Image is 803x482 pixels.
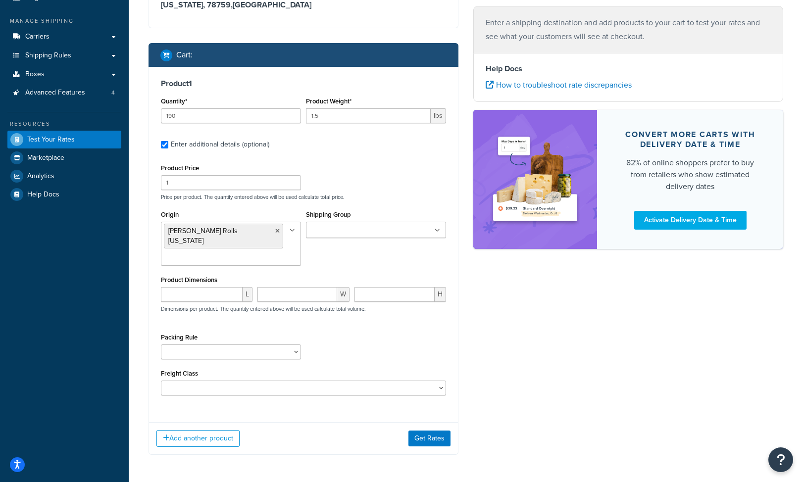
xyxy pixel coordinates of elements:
[161,334,198,341] label: Packing Rule
[243,287,252,302] span: L
[25,89,85,97] span: Advanced Features
[486,16,771,44] p: Enter a shipping destination and add products to your cart to test your rates and see what your c...
[7,17,121,25] div: Manage Shipping
[168,226,238,246] span: [PERSON_NAME] Rolls [US_STATE]
[621,157,759,193] div: 82% of online shoppers prefer to buy from retailers who show estimated delivery dates
[7,65,121,84] a: Boxes
[7,120,121,128] div: Resources
[7,84,121,102] li: Advanced Features
[488,125,582,234] img: feature-image-ddt-36eae7f7280da8017bfb280eaccd9c446f90b1fe08728e4019434db127062ab4.png
[7,186,121,203] a: Help Docs
[25,51,71,60] span: Shipping Rules
[431,108,446,123] span: lbs
[486,63,771,75] h4: Help Docs
[161,108,301,123] input: 0
[158,305,366,312] p: Dimensions per product. The quantity entered above will be used calculate total volume.
[7,167,121,185] a: Analytics
[27,136,75,144] span: Test Your Rates
[27,191,59,199] span: Help Docs
[161,370,198,377] label: Freight Class
[306,108,431,123] input: 0.00
[161,164,199,172] label: Product Price
[306,211,351,218] label: Shipping Group
[768,447,793,472] button: Open Resource Center
[7,149,121,167] a: Marketplace
[7,28,121,46] a: Carriers
[634,211,747,230] a: Activate Delivery Date & Time
[156,430,240,447] button: Add another product
[161,276,217,284] label: Product Dimensions
[111,89,115,97] span: 4
[25,33,50,41] span: Carriers
[7,131,121,148] a: Test Your Rates
[176,50,193,59] h2: Cart :
[25,70,45,79] span: Boxes
[161,141,168,148] input: Enter additional details (optional)
[435,287,446,302] span: H
[621,130,759,149] div: Convert more carts with delivery date & time
[7,47,121,65] a: Shipping Rules
[306,97,351,105] label: Product Weight*
[7,84,121,102] a: Advanced Features4
[171,138,269,151] div: Enter additional details (optional)
[158,193,449,200] p: Price per product. The quantity entered above will be used calculate total price.
[161,211,179,218] label: Origin
[337,287,350,302] span: W
[161,97,187,105] label: Quantity*
[408,431,451,446] button: Get Rates
[27,172,54,181] span: Analytics
[161,79,446,89] h3: Product 1
[486,79,632,91] a: How to troubleshoot rate discrepancies
[27,154,64,162] span: Marketplace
